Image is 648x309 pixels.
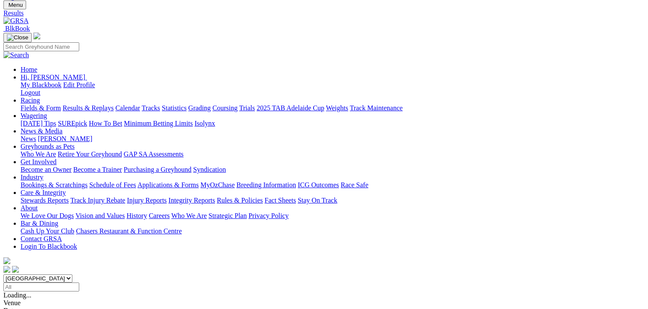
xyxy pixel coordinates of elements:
[21,158,57,165] a: Get Involved
[21,243,77,250] a: Login To Blackbook
[188,104,211,112] a: Grading
[212,104,238,112] a: Coursing
[3,33,32,42] button: Toggle navigation
[70,197,125,204] a: Track Injury Rebate
[149,212,170,219] a: Careers
[21,227,74,235] a: Cash Up Your Club
[5,25,30,32] span: BlkBook
[21,112,47,119] a: Wagering
[21,89,40,96] a: Logout
[21,143,75,150] a: Greyhounds as Pets
[21,197,69,204] a: Stewards Reports
[89,120,122,127] a: How To Bet
[63,81,95,88] a: Edit Profile
[3,283,79,291] input: Select date
[21,66,37,73] a: Home
[3,17,29,25] img: GRSA
[193,166,226,173] a: Syndication
[137,181,199,188] a: Applications & Forms
[236,181,296,188] a: Breeding Information
[142,104,160,112] a: Tracks
[21,81,62,88] a: My Blackbook
[21,104,61,112] a: Fields & Form
[3,42,79,51] input: Search
[21,81,645,97] div: Hi, [PERSON_NAME]
[326,104,348,112] a: Weights
[3,51,29,59] img: Search
[257,104,324,112] a: 2025 TAB Adelaide Cup
[168,197,215,204] a: Integrity Reports
[33,32,40,39] img: logo-grsa-white.png
[21,135,645,143] div: News & Media
[3,25,30,32] a: BlkBook
[209,212,247,219] a: Strategic Plan
[21,104,645,112] div: Racing
[21,227,645,235] div: Bar & Dining
[21,97,40,104] a: Racing
[21,166,72,173] a: Become an Owner
[21,74,87,81] a: Hi, [PERSON_NAME]
[265,197,296,204] a: Fact Sheets
[21,212,74,219] a: We Love Our Dogs
[21,127,63,135] a: News & Media
[9,2,23,8] span: Menu
[162,104,187,112] a: Statistics
[21,150,56,158] a: Who We Are
[127,197,167,204] a: Injury Reports
[21,74,85,81] span: Hi, [PERSON_NAME]
[248,212,289,219] a: Privacy Policy
[21,181,645,189] div: Industry
[3,9,645,17] a: Results
[21,235,62,242] a: Contact GRSA
[12,266,19,273] img: twitter.svg
[3,266,10,273] img: facebook.svg
[124,150,184,158] a: GAP SA Assessments
[350,104,403,112] a: Track Maintenance
[115,104,140,112] a: Calendar
[21,174,43,181] a: Industry
[239,104,255,112] a: Trials
[21,120,645,127] div: Wagering
[298,197,337,204] a: Stay On Track
[76,227,182,235] a: Chasers Restaurant & Function Centre
[171,212,207,219] a: Who We Are
[21,150,645,158] div: Greyhounds as Pets
[75,212,125,219] a: Vision and Values
[194,120,215,127] a: Isolynx
[38,135,92,142] a: [PERSON_NAME]
[21,189,66,196] a: Care & Integrity
[7,34,28,41] img: Close
[21,212,645,220] div: About
[3,257,10,264] img: logo-grsa-white.png
[73,166,122,173] a: Become a Trainer
[3,291,31,299] span: Loading...
[21,197,645,204] div: Care & Integrity
[200,181,235,188] a: MyOzChase
[58,150,122,158] a: Retire Your Greyhound
[21,220,58,227] a: Bar & Dining
[63,104,113,112] a: Results & Replays
[21,181,87,188] a: Bookings & Scratchings
[340,181,368,188] a: Race Safe
[21,166,645,174] div: Get Involved
[124,166,191,173] a: Purchasing a Greyhound
[126,212,147,219] a: History
[21,204,38,212] a: About
[21,120,56,127] a: [DATE] Tips
[3,0,26,9] button: Toggle navigation
[58,120,87,127] a: SUREpick
[217,197,263,204] a: Rules & Policies
[89,181,136,188] a: Schedule of Fees
[124,120,193,127] a: Minimum Betting Limits
[3,299,645,307] div: Venue
[21,135,36,142] a: News
[298,181,339,188] a: ICG Outcomes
